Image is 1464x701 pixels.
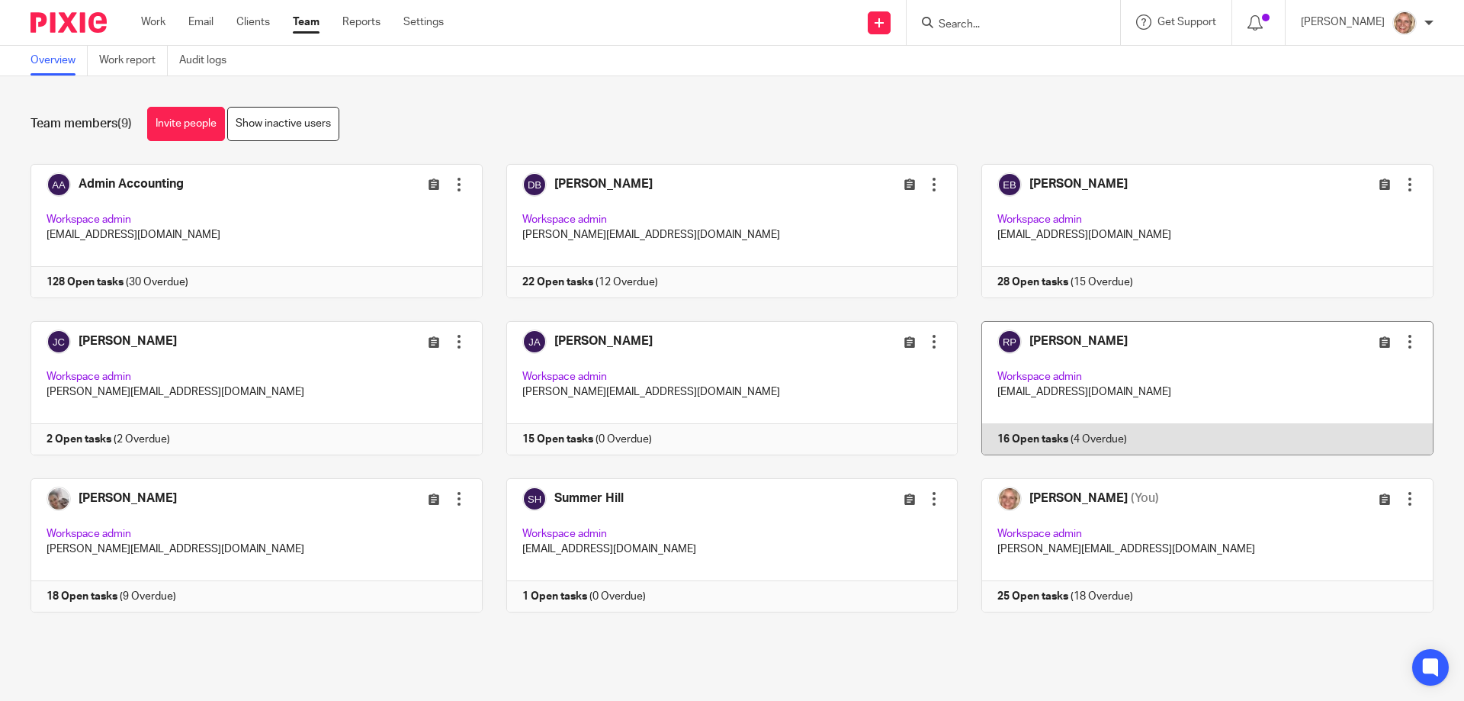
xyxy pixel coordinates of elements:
span: Get Support [1157,17,1216,27]
img: Pixie [30,12,107,33]
a: Email [188,14,213,30]
img: SJ.jpg [1392,11,1417,35]
a: Invite people [147,107,225,141]
a: Team [293,14,319,30]
a: Work report [99,46,168,76]
p: [PERSON_NAME] [1301,14,1385,30]
span: (9) [117,117,132,130]
h1: Team members [30,116,132,132]
a: Overview [30,46,88,76]
a: Clients [236,14,270,30]
a: Reports [342,14,380,30]
a: Work [141,14,165,30]
a: Show inactive users [227,107,339,141]
a: Audit logs [179,46,238,76]
a: Settings [403,14,444,30]
input: Search [937,18,1074,32]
